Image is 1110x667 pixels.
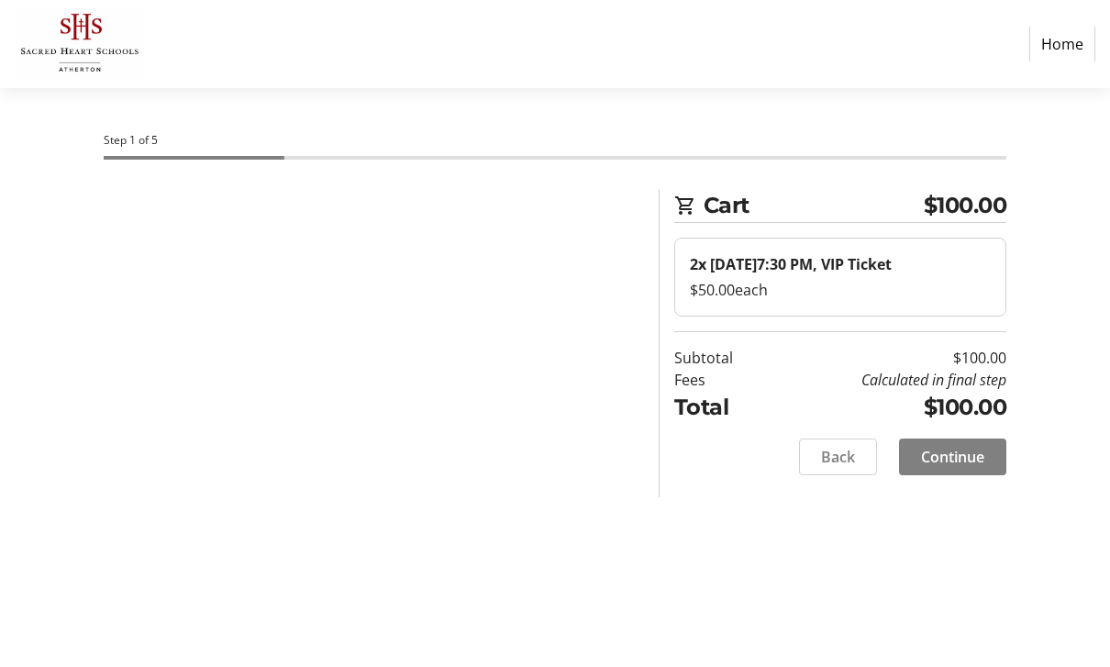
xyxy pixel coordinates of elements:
span: $100.00 [924,189,1007,222]
td: Subtotal [674,347,770,369]
td: Total [674,391,770,424]
strong: 2x [DATE]7:30 PM, VIP Ticket [690,254,892,274]
div: Step 1 of 5 [104,132,1006,149]
td: Calculated in final step [770,369,1006,391]
td: Fees [674,369,770,391]
button: Back [799,439,877,475]
td: $100.00 [770,391,1006,424]
img: Sacred Heart Schools, Atherton's Logo [15,7,145,81]
td: $100.00 [770,347,1006,369]
span: Cart [704,189,924,222]
div: $50.00 each [690,279,991,301]
a: Home [1029,27,1095,61]
button: Continue [899,439,1006,475]
span: Back [821,446,855,468]
span: Continue [921,446,984,468]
